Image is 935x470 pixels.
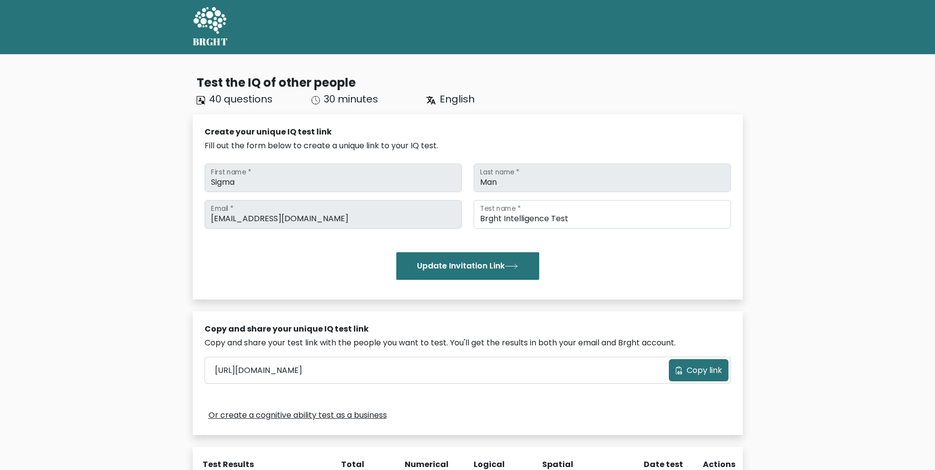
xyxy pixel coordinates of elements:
a: Or create a cognitive ability test as a business [208,409,387,421]
span: 40 questions [209,92,273,106]
h5: BRGHT [193,36,228,48]
input: Last name [474,164,731,192]
span: Copy link [687,365,722,376]
div: Copy and share your unique IQ test link [205,323,731,335]
div: Fill out the form below to create a unique link to your IQ test. [205,140,731,152]
div: Test the IQ of other people [197,74,743,92]
input: First name [205,164,462,192]
div: Create your unique IQ test link [205,126,731,138]
input: Test name [474,200,731,229]
button: Copy link [669,359,728,381]
span: English [440,92,475,106]
button: Update Invitation Link [396,252,539,280]
span: 30 minutes [324,92,378,106]
a: BRGHT [193,4,228,50]
div: Copy and share your test link with the people you want to test. You'll get the results in both yo... [205,337,731,349]
input: Email [205,200,462,229]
